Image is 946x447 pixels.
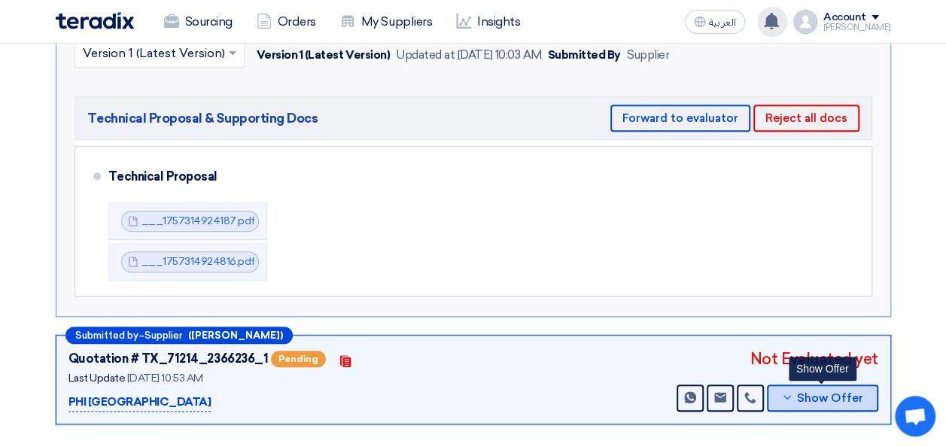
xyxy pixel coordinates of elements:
[789,357,856,381] div: Show Offer
[108,159,847,195] div: Technical Proposal
[750,348,878,370] div: Not Evaluated yet
[685,10,745,34] button: العربية
[152,5,245,38] a: Sourcing
[823,23,891,32] div: [PERSON_NAME]
[793,10,817,34] img: profile_test.png
[444,5,532,38] a: Insights
[68,350,269,368] div: Quotation # TX_71214_2366236_1
[767,385,878,412] button: Show Offer
[127,372,203,385] span: [DATE] 10:53 AM
[753,105,859,132] button: Reject all docs
[68,394,211,412] p: PHI [GEOGRAPHIC_DATA]
[627,47,669,64] div: Supplier
[188,330,283,340] b: ([PERSON_NAME])
[797,393,863,404] span: Show Offer
[68,372,126,385] span: Last Update
[56,12,134,29] img: Teradix logo
[328,5,444,38] a: My Suppliers
[823,11,866,24] div: Account
[245,5,328,38] a: Orders
[65,327,293,344] div: –
[895,396,935,436] div: Open chat
[141,214,255,227] a: ___1757314924187.pdf
[396,47,542,64] div: Updated at [DATE] 10:03 AM
[548,47,621,64] div: Submitted By
[144,330,182,340] span: Supplier
[271,351,326,367] span: Pending
[87,109,318,127] span: Technical Proposal & Supporting Docs
[141,255,255,268] a: ___1757314924816.pdf
[709,17,736,28] span: العربية
[257,47,391,64] div: Version 1 (Latest Version)
[75,330,138,340] span: Submitted by
[610,105,750,132] button: Forward to evaluator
